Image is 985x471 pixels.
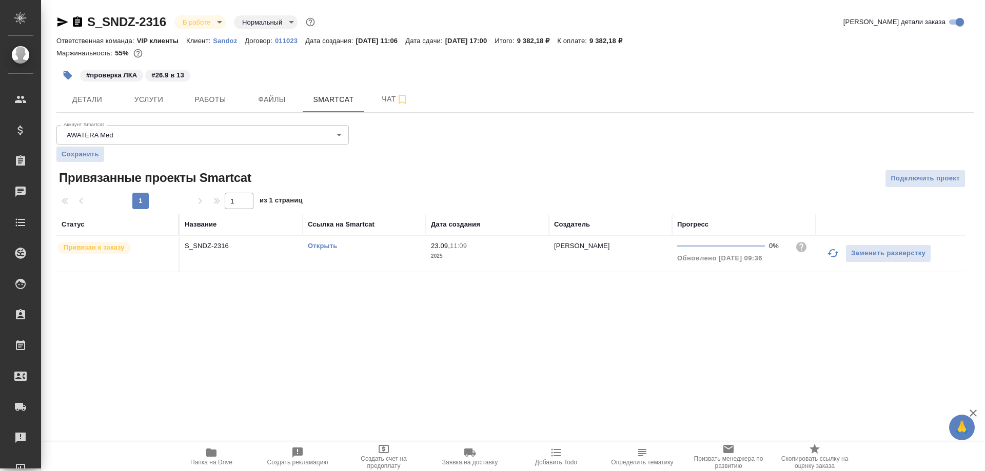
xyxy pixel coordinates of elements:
p: 011023 [275,37,305,45]
p: 23.09, [431,242,450,250]
p: Дата сдачи: [405,37,445,45]
p: S_SNDZ-2316 [185,241,298,251]
button: Добавить тэг [56,64,79,87]
div: В работе [174,15,226,29]
button: Обновить прогресс [821,241,845,265]
span: из 1 страниц [260,194,303,209]
div: Ссылка на Smartcat [308,219,375,230]
span: проверка ЛКА [79,70,144,79]
button: Скопировать ссылку для ЯМессенджера [56,16,69,28]
span: Работы [186,93,235,106]
a: S_SNDZ-2316 [87,15,166,29]
button: Сохранить [56,147,104,162]
span: Заменить разверстку [851,248,925,259]
p: #проверка ЛКА [86,70,137,80]
p: 9 382,18 ₽ [589,37,630,45]
p: 55% [115,49,131,57]
div: Название [185,219,216,230]
span: Детали [63,93,112,106]
p: Клиент: [186,37,213,45]
p: [DATE] 11:06 [356,37,406,45]
a: 011023 [275,36,305,45]
span: Сохранить [62,149,99,159]
span: 26.9 в 13 [144,70,191,79]
button: Нормальный [239,18,285,27]
span: Smartcat [309,93,358,106]
p: 9 382,18 ₽ [517,37,558,45]
button: Скопировать ссылку [71,16,84,28]
button: AWATERA Med [64,131,116,139]
div: AWATERA Med [56,125,349,145]
p: #26.9 в 13 [151,70,184,80]
p: [DATE] 17:00 [445,37,495,45]
p: 2025 [431,251,544,261]
div: Дата создания [431,219,480,230]
span: Файлы [247,93,297,106]
svg: Подписаться [396,93,408,106]
span: Услуги [124,93,173,106]
button: Подключить проект [885,170,966,188]
p: Итого: [495,37,517,45]
div: В работе [234,15,298,29]
span: Чат [370,93,420,106]
div: Создатель [554,219,590,230]
div: Статус [62,219,85,230]
p: Sandoz [213,37,245,45]
span: [PERSON_NAME] детали заказа [843,17,945,27]
div: 0% [769,241,787,251]
button: Заменить разверстку [845,244,931,262]
p: 11:09 [450,242,467,250]
p: [PERSON_NAME] [554,242,610,250]
span: Подключить проект [891,173,960,185]
button: Доп статусы указывают на важность/срочность заказа [304,15,317,29]
p: Договор: [245,37,275,45]
p: Ответственная команда: [56,37,137,45]
div: Прогресс [677,219,708,230]
p: Маржинальность: [56,49,115,57]
a: Открыть [308,242,337,250]
a: Sandoz [213,36,245,45]
button: 🙏 [949,415,975,440]
p: К оплате: [557,37,589,45]
p: Дата создания: [305,37,356,45]
p: VIP клиенты [137,37,186,45]
span: Обновлено [DATE] 09:36 [677,254,762,262]
button: 3522.17 RUB; [131,47,145,60]
span: Привязанные проекты Smartcat [56,170,251,186]
span: 🙏 [953,417,971,438]
button: В работе [180,18,213,27]
p: Привязан к заказу [64,242,125,253]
